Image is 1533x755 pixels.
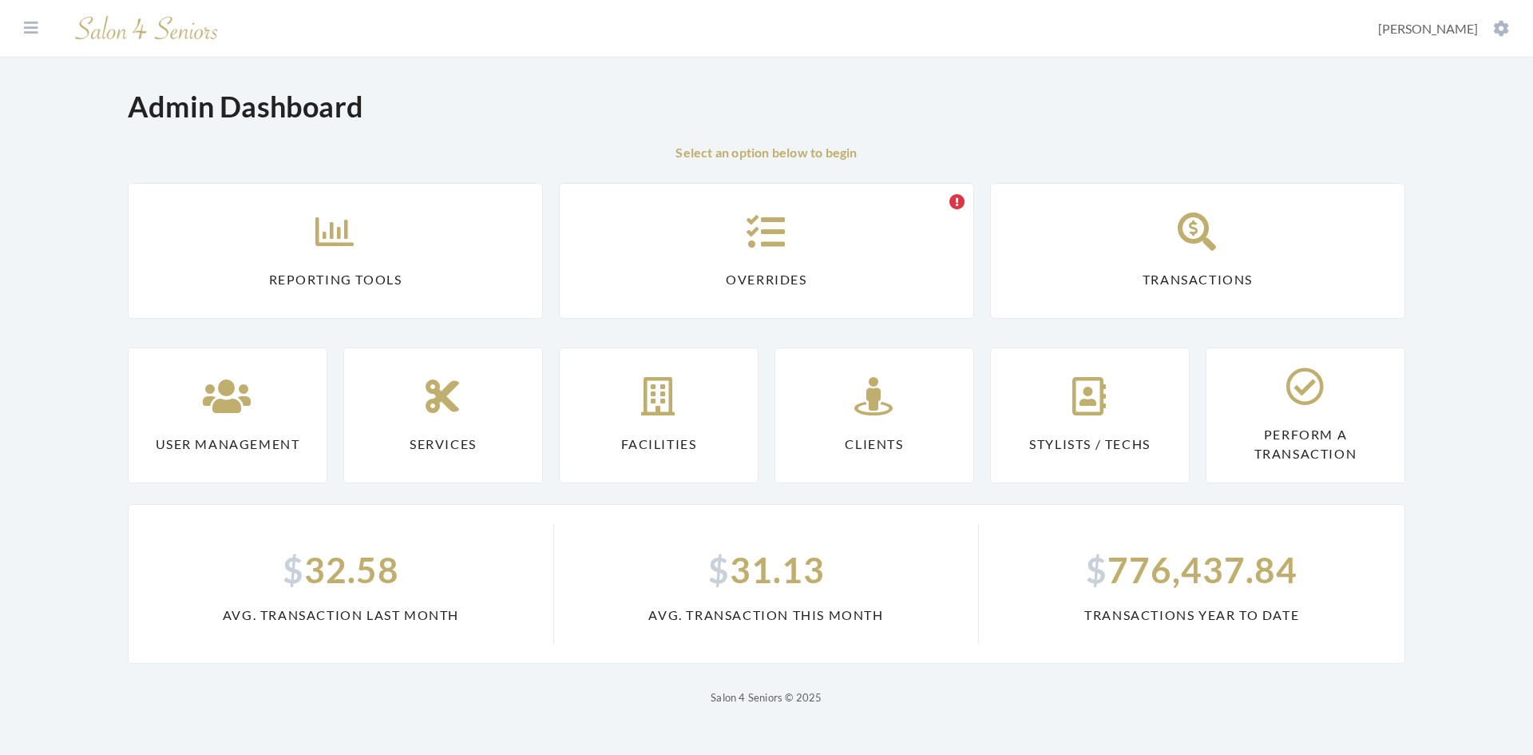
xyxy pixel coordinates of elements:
[128,348,327,483] a: User Management
[1206,348,1405,483] a: Perform a Transaction
[990,183,1405,319] a: Transactions
[128,89,363,124] h1: Admin Dashboard
[1378,21,1478,36] span: [PERSON_NAME]
[998,543,1385,596] span: 776,437.84
[128,688,1405,707] p: Salon 4 Seniors © 2025
[990,348,1190,483] a: Stylists / Techs
[148,543,534,596] span: 32.58
[559,183,974,319] a: Overrides
[128,183,543,319] a: Reporting Tools
[343,348,543,483] a: Services
[774,348,974,483] a: Clients
[67,10,227,47] img: Salon 4 Seniors
[128,143,1405,162] p: Select an option below to begin
[1373,20,1514,38] button: [PERSON_NAME]
[148,606,534,625] span: Avg. Transaction Last Month
[573,606,960,625] span: Avg. Transaction This Month
[573,543,960,596] span: 31.13
[559,348,759,483] a: Facilities
[998,606,1385,625] span: Transactions Year To Date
